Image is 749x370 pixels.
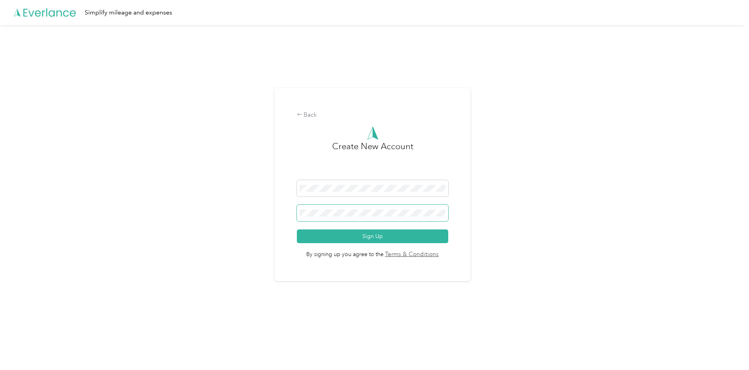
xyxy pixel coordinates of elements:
div: Back [297,110,449,120]
a: Terms & Conditions [384,250,439,259]
h3: Create New Account [332,140,413,180]
div: Simplify mileage and expenses [85,8,172,18]
button: Sign Up [297,229,449,243]
span: By signing up you agree to the [297,243,449,259]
